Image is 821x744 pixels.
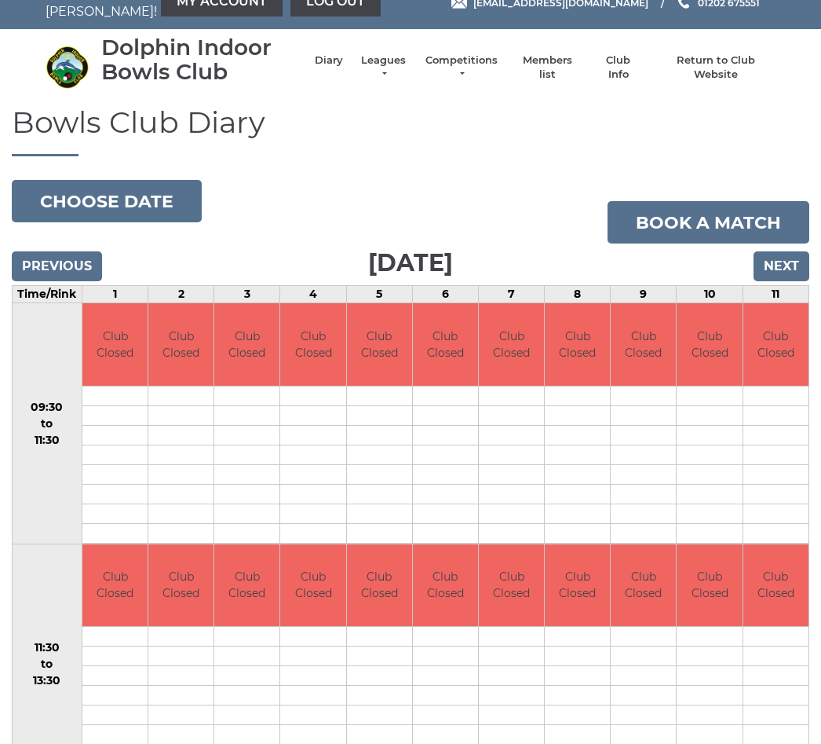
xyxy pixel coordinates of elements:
[148,286,214,303] td: 2
[12,106,809,157] h1: Bowls Club Diary
[677,286,743,303] td: 10
[596,53,641,82] a: Club Info
[148,544,213,627] td: Club Closed
[347,544,412,627] td: Club Closed
[148,303,213,386] td: Club Closed
[46,46,89,89] img: Dolphin Indoor Bowls Club
[413,303,478,386] td: Club Closed
[12,251,102,281] input: Previous
[424,53,499,82] a: Competitions
[545,286,611,303] td: 8
[413,544,478,627] td: Club Closed
[545,303,610,386] td: Club Closed
[545,544,610,627] td: Club Closed
[82,286,148,303] td: 1
[479,303,544,386] td: Club Closed
[753,251,809,281] input: Next
[101,35,299,84] div: Dolphin Indoor Bowls Club
[514,53,579,82] a: Members list
[13,303,82,544] td: 09:30 to 11:30
[13,286,82,303] td: Time/Rink
[280,544,345,627] td: Club Closed
[315,53,343,68] a: Diary
[82,303,148,386] td: Club Closed
[743,303,808,386] td: Club Closed
[743,286,808,303] td: 11
[280,303,345,386] td: Club Closed
[479,544,544,627] td: Club Closed
[608,201,809,244] a: Book a match
[346,286,412,303] td: 5
[214,303,279,386] td: Club Closed
[412,286,478,303] td: 6
[359,53,408,82] a: Leagues
[12,180,202,222] button: Choose date
[611,544,676,627] td: Club Closed
[214,544,279,627] td: Club Closed
[280,286,346,303] td: 4
[743,544,808,627] td: Club Closed
[611,303,676,386] td: Club Closed
[677,544,742,627] td: Club Closed
[611,286,677,303] td: 9
[677,303,742,386] td: Club Closed
[82,544,148,627] td: Club Closed
[478,286,544,303] td: 7
[214,286,280,303] td: 3
[347,303,412,386] td: Club Closed
[657,53,775,82] a: Return to Club Website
